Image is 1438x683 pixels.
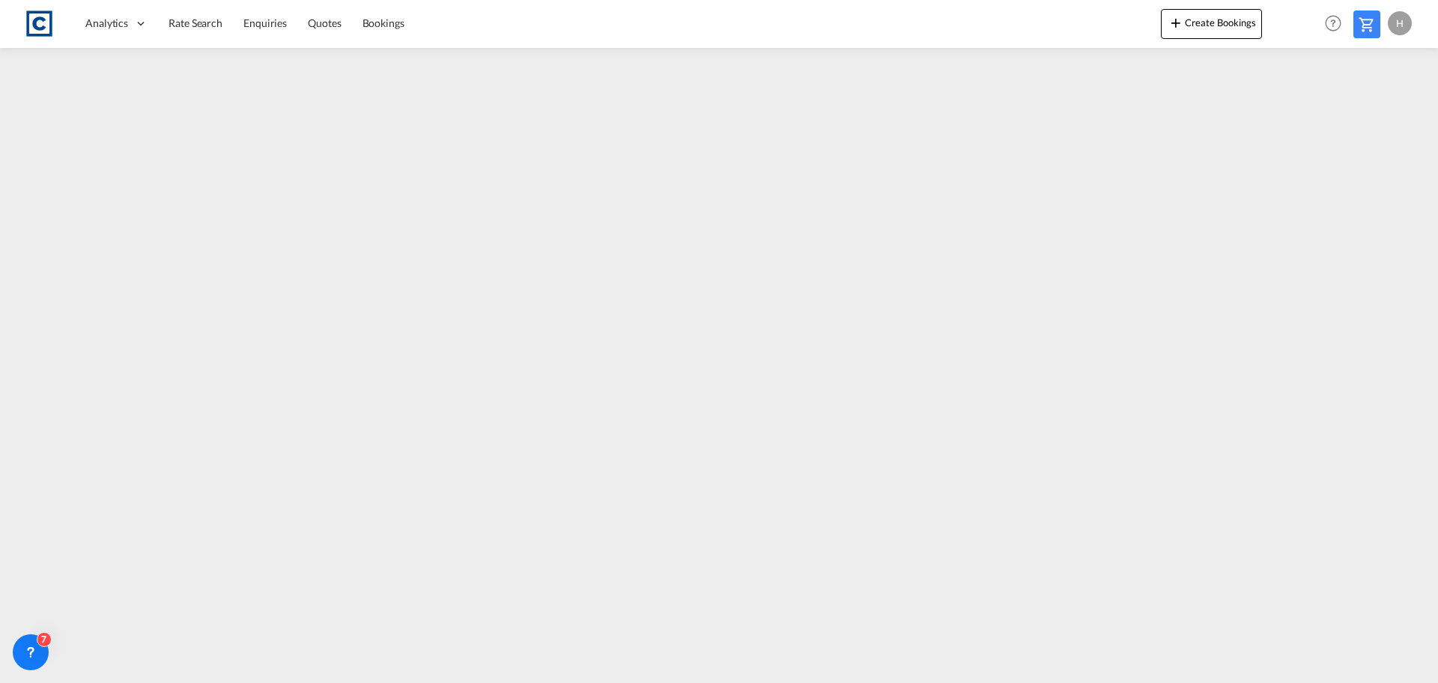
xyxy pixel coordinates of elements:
[1388,11,1412,35] div: H
[85,16,128,31] span: Analytics
[1161,9,1262,39] button: icon-plus 400-fgCreate Bookings
[1167,13,1185,31] md-icon: icon-plus 400-fg
[362,16,404,29] span: Bookings
[308,16,341,29] span: Quotes
[1320,10,1346,36] span: Help
[243,16,287,29] span: Enquiries
[169,16,222,29] span: Rate Search
[22,7,56,40] img: 1fdb9190129311efbfaf67cbb4249bed.jpeg
[1320,10,1353,37] div: Help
